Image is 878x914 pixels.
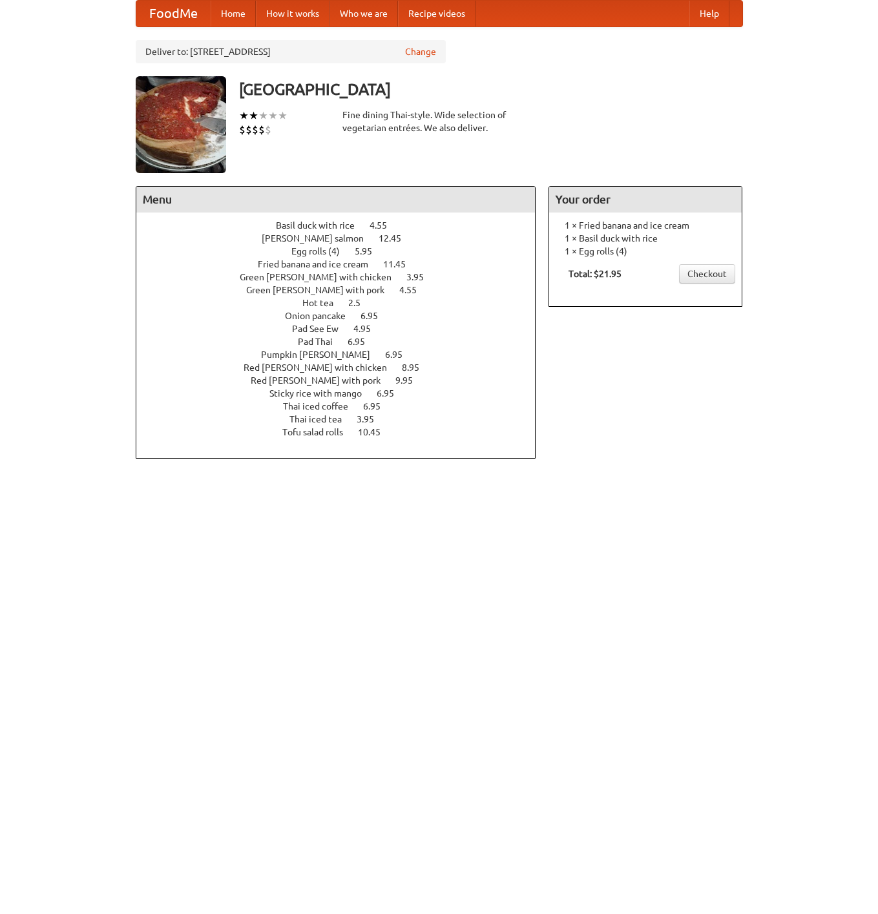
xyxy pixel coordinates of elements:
[395,375,426,386] span: 9.95
[262,233,425,244] a: [PERSON_NAME] salmon 12.45
[136,40,446,63] div: Deliver to: [STREET_ADDRESS]
[292,324,395,334] a: Pad See Ew 4.95
[289,414,398,424] a: Thai iced tea 3.95
[282,427,404,437] a: Tofu salad rolls 10.45
[244,362,400,373] span: Red [PERSON_NAME] with chicken
[569,269,622,279] b: Total: $21.95
[240,272,404,282] span: Green [PERSON_NAME] with chicken
[285,311,359,321] span: Onion pancake
[556,219,735,232] li: 1 × Fried banana and ice cream
[302,298,384,308] a: Hot tea 2.5
[302,298,346,308] span: Hot tea
[406,272,437,282] span: 3.95
[244,362,443,373] a: Red [PERSON_NAME] with chicken 8.95
[377,388,407,399] span: 6.95
[291,246,353,256] span: Egg rolls (4)
[269,388,375,399] span: Sticky rice with mango
[357,414,387,424] span: 3.95
[268,109,278,123] li: ★
[282,427,356,437] span: Tofu salad rolls
[240,272,448,282] a: Green [PERSON_NAME] with chicken 3.95
[399,285,430,295] span: 4.55
[239,76,743,102] h3: [GEOGRAPHIC_DATA]
[379,233,414,244] span: 12.45
[262,233,377,244] span: [PERSON_NAME] salmon
[291,246,396,256] a: Egg rolls (4) 5.95
[136,187,536,213] h4: Menu
[249,109,258,123] li: ★
[252,123,258,137] li: $
[246,285,397,295] span: Green [PERSON_NAME] with pork
[405,45,436,58] a: Change
[679,264,735,284] a: Checkout
[292,324,351,334] span: Pad See Ew
[298,337,346,347] span: Pad Thai
[556,245,735,258] li: 1 × Egg rolls (4)
[549,187,742,213] h4: Your order
[342,109,536,134] div: Fine dining Thai-style. Wide selection of vegetarian entrées. We also deliver.
[258,259,381,269] span: Fried banana and ice cream
[385,349,415,360] span: 6.95
[269,388,418,399] a: Sticky rice with mango 6.95
[246,285,441,295] a: Green [PERSON_NAME] with pork 4.55
[261,349,426,360] a: Pumpkin [PERSON_NAME] 6.95
[361,311,391,321] span: 6.95
[689,1,729,26] a: Help
[289,414,355,424] span: Thai iced tea
[256,1,329,26] a: How it works
[258,123,265,137] li: $
[211,1,256,26] a: Home
[348,337,378,347] span: 6.95
[276,220,411,231] a: Basil duck with rice 4.55
[136,1,211,26] a: FoodMe
[283,401,361,411] span: Thai iced coffee
[261,349,383,360] span: Pumpkin [PERSON_NAME]
[239,109,249,123] li: ★
[251,375,437,386] a: Red [PERSON_NAME] with pork 9.95
[363,401,393,411] span: 6.95
[283,401,404,411] a: Thai iced coffee 6.95
[329,1,398,26] a: Who we are
[370,220,400,231] span: 4.55
[348,298,373,308] span: 2.5
[398,1,476,26] a: Recipe videos
[278,109,287,123] li: ★
[246,123,252,137] li: $
[355,246,385,256] span: 5.95
[358,427,393,437] span: 10.45
[258,259,430,269] a: Fried banana and ice cream 11.45
[353,324,384,334] span: 4.95
[258,109,268,123] li: ★
[556,232,735,245] li: 1 × Basil duck with rice
[383,259,419,269] span: 11.45
[265,123,271,137] li: $
[285,311,402,321] a: Onion pancake 6.95
[276,220,368,231] span: Basil duck with rice
[136,76,226,173] img: angular.jpg
[251,375,393,386] span: Red [PERSON_NAME] with pork
[239,123,246,137] li: $
[402,362,432,373] span: 8.95
[298,337,389,347] a: Pad Thai 6.95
